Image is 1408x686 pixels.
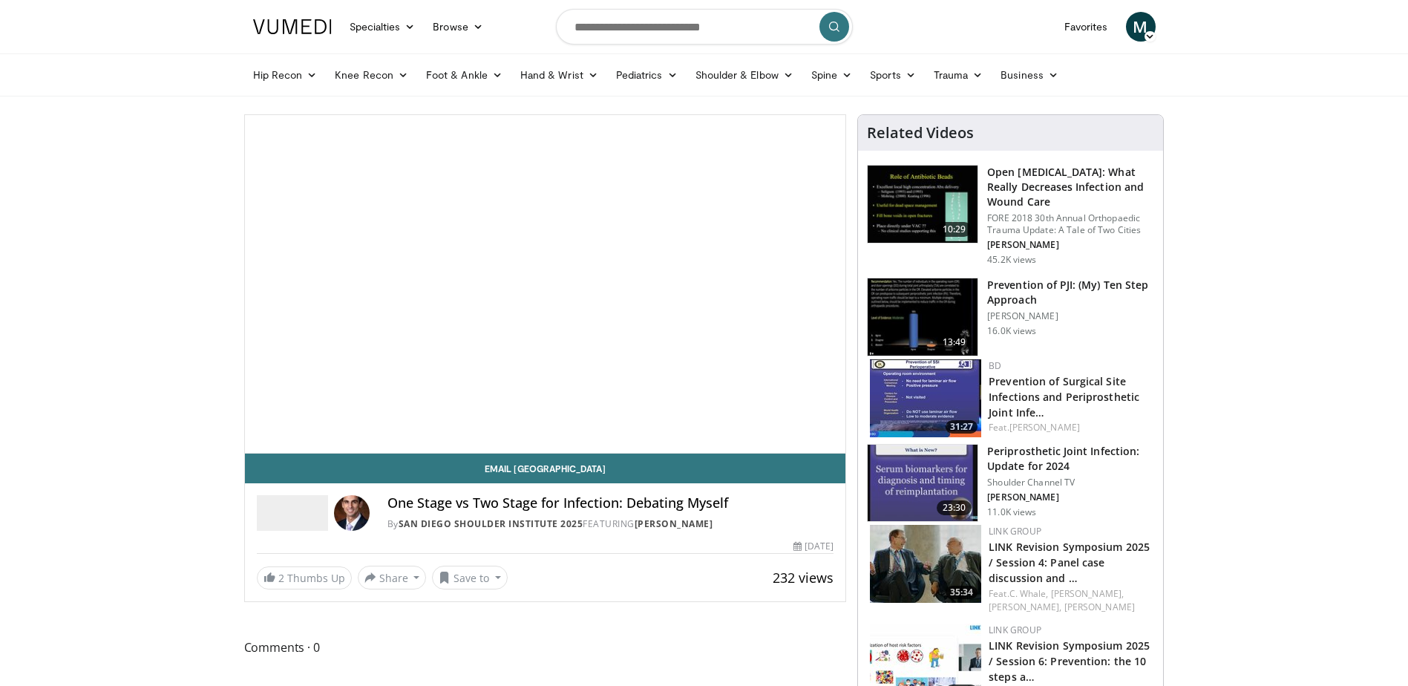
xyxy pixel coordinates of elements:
span: 23:30 [937,500,972,515]
a: Foot & Ankle [417,60,511,90]
a: Browse [424,12,492,42]
p: 16.0K views [987,325,1036,337]
img: bdb02266-35f1-4bde-b55c-158a878fcef6.150x105_q85_crop-smart_upscale.jpg [870,359,981,437]
h3: Periprosthetic Joint Infection: Update for 2024 [987,444,1154,474]
a: [PERSON_NAME] [1064,601,1135,613]
a: 23:30 Periprosthetic Joint Infection: Update for 2024 Shoulder Channel TV [PERSON_NAME] 11.0K views [867,444,1154,523]
a: [PERSON_NAME], [989,601,1061,613]
a: Hip Recon [244,60,327,90]
a: 13:49 Prevention of PJI: (My) Ten Step Approach [PERSON_NAME] 16.0K views [867,278,1154,356]
a: Knee Recon [326,60,417,90]
span: 13:49 [937,335,972,350]
a: 10:29 Open [MEDICAL_DATA]: What Really Decreases Infection and Wound Care FORE 2018 30th Annual O... [867,165,1154,266]
img: Avatar [334,495,370,531]
button: Share [358,566,427,589]
a: Prevention of Surgical Site Infections and Periprosthetic Joint Infe… [989,374,1139,419]
span: 2 [278,571,284,585]
a: Sports [861,60,925,90]
a: Business [992,60,1067,90]
a: LINK Group [989,624,1041,636]
p: [PERSON_NAME] [987,491,1154,503]
div: Feat. [989,587,1151,614]
div: [DATE] [793,540,834,553]
span: 35:34 [946,586,978,599]
a: 35:34 [870,525,981,603]
h3: Prevention of PJI: (My) Ten Step Approach [987,278,1154,307]
a: LINK Revision Symposium 2025 / Session 6: Prevention: the 10 steps a… [989,638,1150,684]
img: ded7be61-cdd8-40fc-98a3-de551fea390e.150x105_q85_crop-smart_upscale.jpg [868,166,978,243]
p: FORE 2018 30th Annual Orthopaedic Trauma Update: A Tale of Two Cities [987,212,1154,236]
a: 2 Thumbs Up [257,566,352,589]
p: [PERSON_NAME] [987,239,1154,251]
a: Specialties [341,12,425,42]
h4: Related Videos [867,124,974,142]
div: By FEATURING [387,517,834,531]
a: LINK Revision Symposium 2025 / Session 4: Panel case discussion and … [989,540,1150,585]
a: 31:27 [870,359,981,437]
span: 10:29 [937,222,972,237]
video-js: Video Player [245,115,846,454]
a: Pediatrics [607,60,687,90]
a: Favorites [1055,12,1117,42]
p: [PERSON_NAME] [987,310,1154,322]
a: Email [GEOGRAPHIC_DATA] [245,454,846,483]
a: Hand & Wrist [511,60,607,90]
a: [PERSON_NAME] [1009,421,1080,434]
a: San Diego Shoulder Institute 2025 [399,517,583,530]
img: San Diego Shoulder Institute 2025 [257,495,328,531]
a: Trauma [925,60,992,90]
h4: One Stage vs Two Stage for Infection: Debating Myself [387,495,834,512]
p: Shoulder Channel TV [987,477,1154,489]
img: f763ad4d-af6c-432c-8f2b-c2daf47df9ae.150x105_q85_crop-smart_upscale.jpg [870,525,981,603]
a: Spine [802,60,861,90]
img: VuMedi Logo [253,19,332,34]
p: 45.2K views [987,254,1036,266]
a: LINK Group [989,525,1041,538]
a: C. Whale, [1009,587,1049,600]
img: 300aa6cd-3a47-4862-91a3-55a981c86f57.150x105_q85_crop-smart_upscale.jpg [868,278,978,356]
a: [PERSON_NAME], [1051,587,1124,600]
a: [PERSON_NAME] [635,517,713,530]
span: 31:27 [946,420,978,434]
span: Comments 0 [244,638,847,657]
div: Feat. [989,421,1151,434]
a: BD [989,359,1001,372]
button: Save to [432,566,508,589]
h3: Open [MEDICAL_DATA]: What Really Decreases Infection and Wound Care [987,165,1154,209]
img: 0305937d-4796-49c9-8ba6-7e7cbcdfebb5.150x105_q85_crop-smart_upscale.jpg [868,445,978,522]
a: Shoulder & Elbow [687,60,802,90]
input: Search topics, interventions [556,9,853,45]
span: 232 views [773,569,834,587]
a: M [1126,12,1156,42]
p: 11.0K views [987,506,1036,518]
